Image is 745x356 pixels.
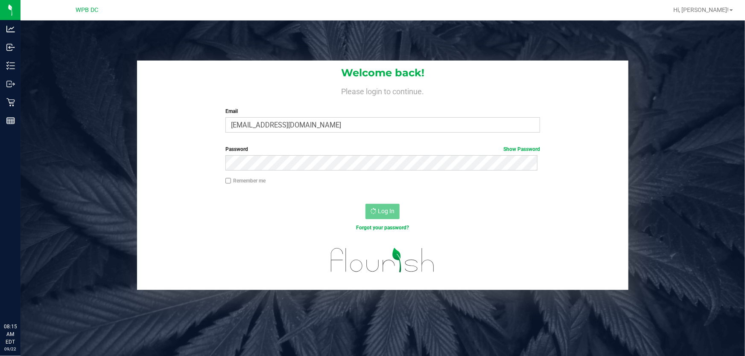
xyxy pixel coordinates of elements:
button: Log In [365,204,400,219]
inline-svg: Inbound [6,43,15,52]
label: Remember me [225,177,266,185]
inline-svg: Inventory [6,61,15,70]
span: WPB DC [76,6,99,14]
label: Email [225,107,540,115]
p: 08:15 AM EDT [4,323,17,346]
a: Forgot your password? [356,225,409,231]
h1: Welcome back! [137,67,628,78]
inline-svg: Retail [6,98,15,107]
span: Password [225,146,248,152]
p: 09/22 [4,346,17,352]
inline-svg: Analytics [6,25,15,33]
input: Remember me [225,178,231,184]
h4: Please login to continue. [137,85,628,96]
img: flourish_logo.svg [321,240,444,280]
span: Hi, [PERSON_NAME]! [673,6,729,13]
inline-svg: Reports [6,116,15,125]
span: Log In [378,208,394,214]
a: Show Password [503,146,540,152]
inline-svg: Outbound [6,80,15,88]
